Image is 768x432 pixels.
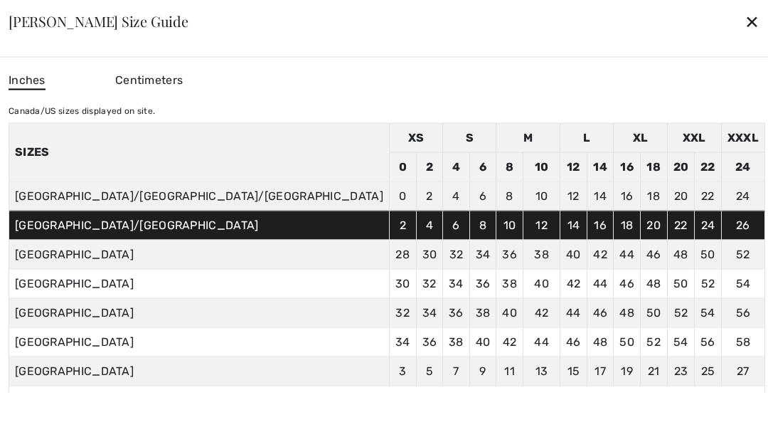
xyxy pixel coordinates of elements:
[443,152,470,181] td: 4
[745,6,759,36] div: ✕
[721,123,764,152] td: XXXL
[587,181,614,211] td: 14
[389,298,416,327] td: 32
[443,298,470,327] td: 36
[667,181,695,211] td: 20
[667,211,695,240] td: 22
[587,327,614,357] td: 48
[496,327,523,357] td: 42
[695,181,722,211] td: 22
[469,269,496,298] td: 36
[695,327,722,357] td: 56
[496,269,523,298] td: 38
[9,327,389,357] td: [GEOGRAPHIC_DATA]
[9,298,389,327] td: [GEOGRAPHIC_DATA]
[614,181,641,211] td: 16
[695,269,722,298] td: 52
[721,181,764,211] td: 24
[9,104,765,117] div: Canada/US sizes displayed on site.
[614,298,641,327] td: 48
[496,357,523,386] td: 11
[523,269,560,298] td: 40
[496,152,523,181] td: 8
[9,71,46,90] span: Inches
[721,327,764,357] td: 58
[389,152,416,181] td: 0
[640,211,667,240] td: 20
[614,269,641,298] td: 46
[115,73,183,86] span: Centimeters
[614,357,641,386] td: 19
[496,298,523,327] td: 40
[587,269,614,298] td: 44
[469,181,496,211] td: 6
[587,240,614,269] td: 42
[416,298,443,327] td: 34
[560,123,614,152] td: L
[614,123,667,152] td: XL
[560,357,587,386] td: 15
[389,269,416,298] td: 30
[416,181,443,211] td: 2
[667,327,695,357] td: 54
[614,327,641,357] td: 50
[416,152,443,181] td: 2
[587,211,614,240] td: 16
[523,327,560,357] td: 44
[416,357,443,386] td: 5
[389,123,442,152] td: XS
[523,152,560,181] td: 10
[443,123,496,152] td: S
[443,181,470,211] td: 4
[560,269,587,298] td: 42
[416,269,443,298] td: 32
[640,181,667,211] td: 18
[560,152,587,181] td: 12
[695,152,722,181] td: 22
[640,298,667,327] td: 50
[640,240,667,269] td: 46
[721,211,764,240] td: 26
[640,357,667,386] td: 21
[695,211,722,240] td: 24
[389,327,416,357] td: 34
[469,152,496,181] td: 6
[443,327,470,357] td: 38
[695,298,722,327] td: 54
[560,298,587,327] td: 44
[389,357,416,386] td: 3
[9,357,389,386] td: [GEOGRAPHIC_DATA]
[443,357,470,386] td: 7
[389,181,416,211] td: 0
[496,211,523,240] td: 10
[560,181,587,211] td: 12
[587,357,614,386] td: 17
[587,298,614,327] td: 46
[721,269,764,298] td: 54
[9,14,188,28] div: [PERSON_NAME] Size Guide
[614,240,641,269] td: 44
[416,211,443,240] td: 4
[523,298,560,327] td: 42
[667,152,695,181] td: 20
[389,211,416,240] td: 2
[9,211,389,240] td: [GEOGRAPHIC_DATA]/[GEOGRAPHIC_DATA]
[469,298,496,327] td: 38
[9,240,389,269] td: [GEOGRAPHIC_DATA]
[443,269,470,298] td: 34
[496,181,523,211] td: 8
[9,269,389,298] td: [GEOGRAPHIC_DATA]
[695,357,722,386] td: 25
[640,269,667,298] td: 48
[695,240,722,269] td: 50
[560,240,587,269] td: 40
[416,240,443,269] td: 30
[9,123,389,181] th: Sizes
[587,152,614,181] td: 14
[667,298,695,327] td: 52
[667,240,695,269] td: 48
[523,240,560,269] td: 38
[614,152,641,181] td: 16
[443,211,470,240] td: 6
[667,357,695,386] td: 23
